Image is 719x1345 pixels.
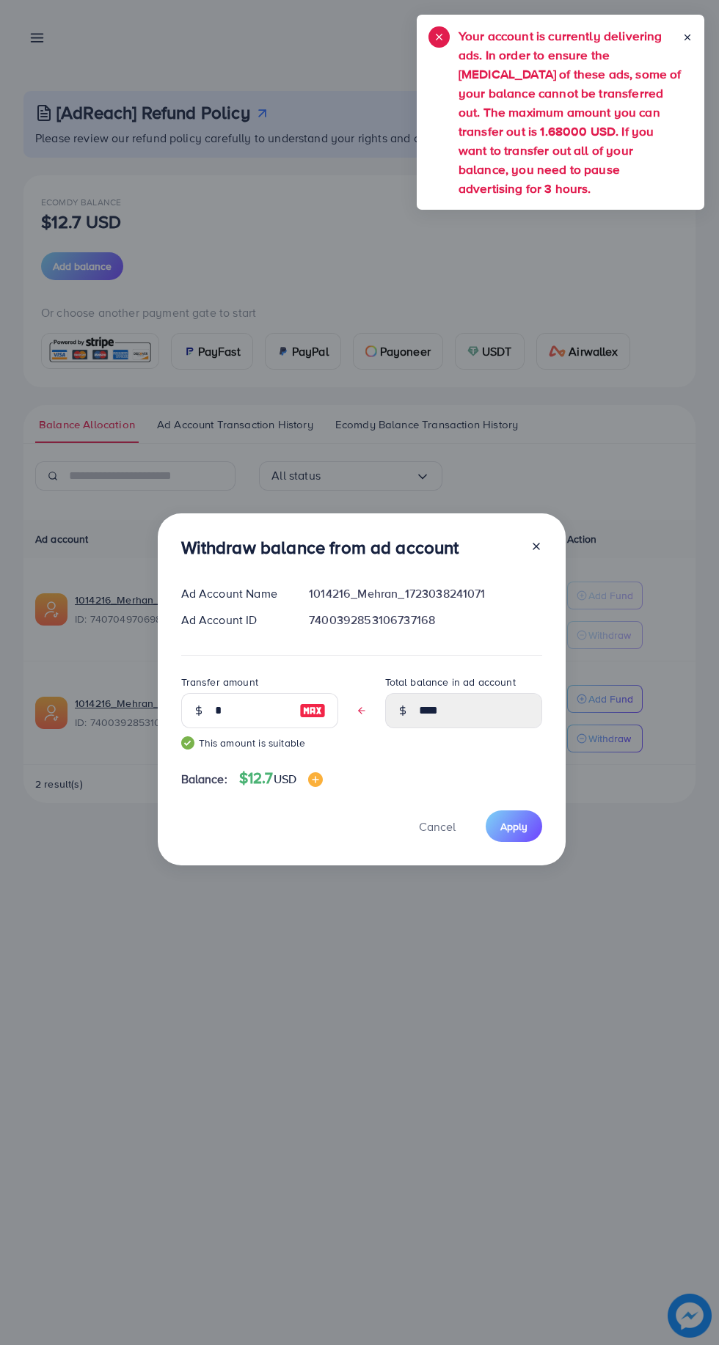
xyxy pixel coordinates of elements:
[299,702,326,719] img: image
[385,675,516,689] label: Total balance in ad account
[181,675,258,689] label: Transfer amount
[181,771,227,788] span: Balance:
[181,537,459,558] h3: Withdraw balance from ad account
[169,585,298,602] div: Ad Account Name
[181,736,338,750] small: This amount is suitable
[459,26,682,198] h5: Your account is currently delivering ads. In order to ensure the [MEDICAL_DATA] of these ads, som...
[297,612,553,628] div: 7400392853106737168
[239,769,323,788] h4: $12.7
[169,612,298,628] div: Ad Account ID
[274,771,296,787] span: USD
[419,818,456,835] span: Cancel
[308,772,323,787] img: image
[401,810,474,842] button: Cancel
[500,819,528,834] span: Apply
[297,585,553,602] div: 1014216_Mehran_1723038241071
[486,810,542,842] button: Apply
[181,736,194,750] img: guide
